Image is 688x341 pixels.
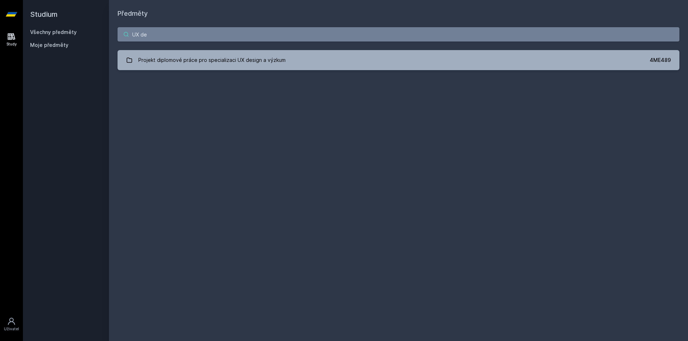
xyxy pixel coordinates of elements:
a: Projekt diplomové práce pro specializaci UX design a výzkum 4ME489 [118,50,679,70]
h1: Předměty [118,9,679,19]
a: Study [1,29,21,50]
input: Název nebo ident předmětu… [118,27,679,42]
a: Uživatel [1,313,21,335]
a: Všechny předměty [30,29,77,35]
div: Uživatel [4,326,19,332]
div: 4ME489 [650,57,671,64]
div: Study [6,42,17,47]
span: Moje předměty [30,42,68,49]
div: Projekt diplomové práce pro specializaci UX design a výzkum [138,53,286,67]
